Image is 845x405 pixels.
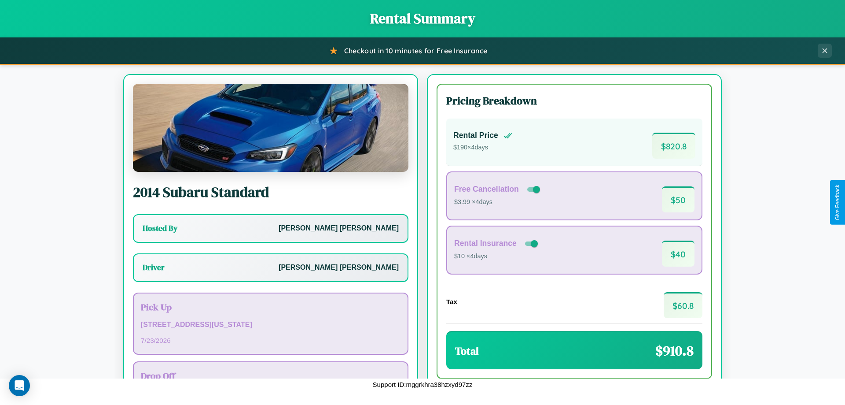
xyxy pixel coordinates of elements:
[652,133,695,159] span: $ 820.8
[454,197,542,208] p: $3.99 × 4 days
[143,223,177,234] h3: Hosted By
[141,319,400,331] p: [STREET_ADDRESS][US_STATE]
[133,84,408,172] img: Subaru Standard
[141,301,400,313] h3: Pick Up
[141,369,400,382] h3: Drop Off
[446,298,457,305] h4: Tax
[453,142,512,153] p: $ 190 × 4 days
[834,185,841,220] div: Give Feedback
[664,292,702,318] span: $ 60.8
[141,334,400,346] p: 7 / 23 / 2026
[454,185,519,194] h4: Free Cancellation
[9,375,30,396] div: Open Intercom Messenger
[662,241,694,267] span: $ 40
[455,344,479,358] h3: Total
[344,46,487,55] span: Checkout in 10 minutes for Free Insurance
[279,261,399,274] p: [PERSON_NAME] [PERSON_NAME]
[454,251,540,262] p: $10 × 4 days
[655,341,694,360] span: $ 910.8
[454,239,517,248] h4: Rental Insurance
[453,131,498,140] h4: Rental Price
[133,182,408,202] h2: 2014 Subaru Standard
[279,222,399,235] p: [PERSON_NAME] [PERSON_NAME]
[373,379,473,390] p: Support ID: mggrkhra38hzxyd97zz
[9,9,836,28] h1: Rental Summary
[143,262,165,273] h3: Driver
[662,186,694,212] span: $ 50
[446,93,702,108] h3: Pricing Breakdown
